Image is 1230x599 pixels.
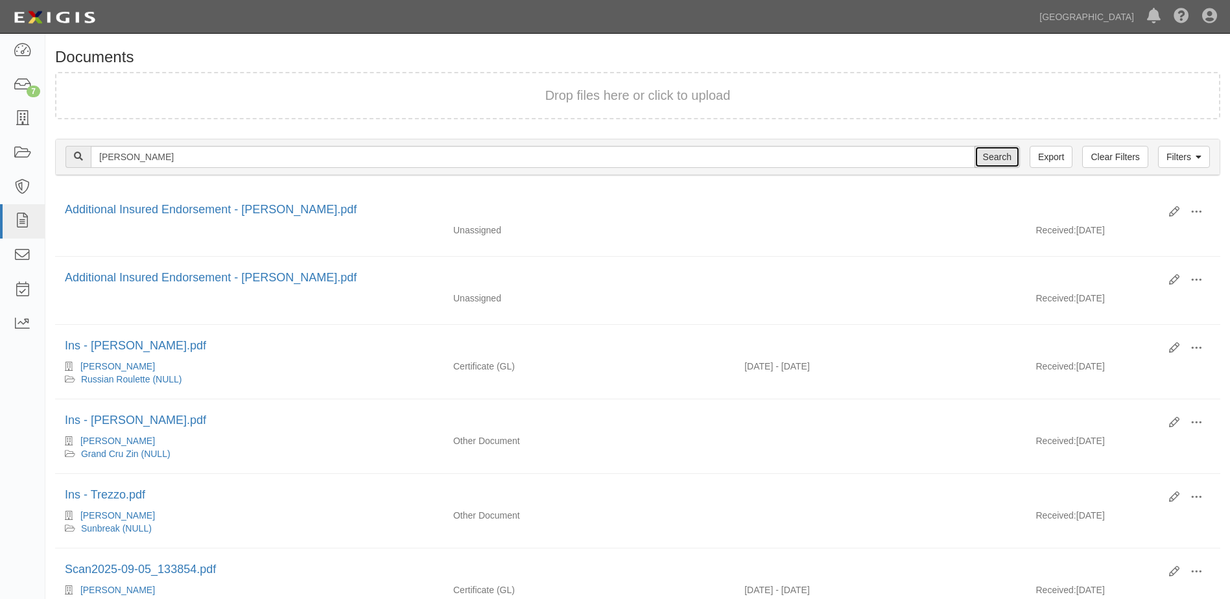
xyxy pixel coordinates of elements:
p: Received: [1035,434,1076,447]
a: Filters [1158,146,1210,168]
i: Help Center - Complianz [1174,9,1189,25]
div: Edwin R. Sterbenc [65,434,434,447]
a: [PERSON_NAME] [80,436,155,446]
button: Drop files here or click to upload [545,86,731,105]
div: Other Document [444,509,735,522]
a: Additional Insured Endorsement - [PERSON_NAME].pdf [65,271,357,284]
a: [PERSON_NAME] [80,510,155,521]
div: General Liability [444,583,735,596]
a: Russian Roulette (NULL) [81,374,182,384]
a: Scan2025-09-05_133854.pdf [65,563,216,576]
div: Effective 06/12/2025 - Expiration 06/12/2026 [735,360,1026,373]
h1: Documents [55,49,1220,65]
div: 7 [27,86,40,97]
input: Search [91,146,975,168]
div: Other Document [444,434,735,447]
div: Additional Insured Endorsement - Steigerwald.pdf [65,202,1159,218]
p: Received: [1035,509,1076,522]
div: Effective - Expiration [735,292,1026,292]
div: [DATE] [1026,509,1220,528]
a: [PERSON_NAME] [80,361,155,371]
a: Grand Cru Zin (NULL) [81,449,171,459]
a: Sunbreak (NULL) [81,523,152,534]
div: William H Woodruff [65,360,434,373]
p: Received: [1035,583,1076,596]
div: Russian Roulette (NULL) [65,373,434,386]
div: Grand Cru Zin (NULL) [65,447,434,460]
a: Ins - [PERSON_NAME].pdf [65,339,206,352]
div: Scan2025-09-05_133854.pdf [65,561,1159,578]
a: [PERSON_NAME] [80,585,155,595]
a: Ins - [PERSON_NAME].pdf [65,414,206,427]
a: Export [1030,146,1072,168]
p: Received: [1035,224,1076,237]
div: Unassigned [444,292,735,305]
img: logo-5460c22ac91f19d4615b14bd174203de0afe785f0fc80cf4dbbc73dc1793850b.png [10,6,99,29]
div: Joe Testa [65,583,434,596]
p: Received: [1035,292,1076,305]
a: [GEOGRAPHIC_DATA] [1033,4,1141,30]
div: Ins - William Woodruff.pdf [65,338,1159,355]
a: Additional Insured Endorsement - [PERSON_NAME].pdf [65,203,357,216]
div: Effective 09/01/2025 - Expiration 09/01/2026 [735,583,1026,596]
div: [DATE] [1026,224,1220,243]
div: [DATE] [1026,434,1220,454]
div: Ins - Edwin Sterbenc.pdf [65,412,1159,429]
input: Search [975,146,1020,168]
div: [DATE] [1026,360,1220,379]
div: Sunbreak (NULL) [65,522,434,535]
a: Clear Filters [1082,146,1148,168]
div: Additional Insured Endorsement - Steigerwald.pdf [65,270,1159,287]
div: Unassigned [444,224,735,237]
div: Ins - Trezzo.pdf [65,487,1159,504]
div: Effective - Expiration [735,509,1026,510]
div: Jim Trezzo [65,509,434,522]
div: General Liability [444,360,735,373]
div: [DATE] [1026,292,1220,311]
p: Received: [1035,360,1076,373]
a: Ins - Trezzo.pdf [65,488,145,501]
